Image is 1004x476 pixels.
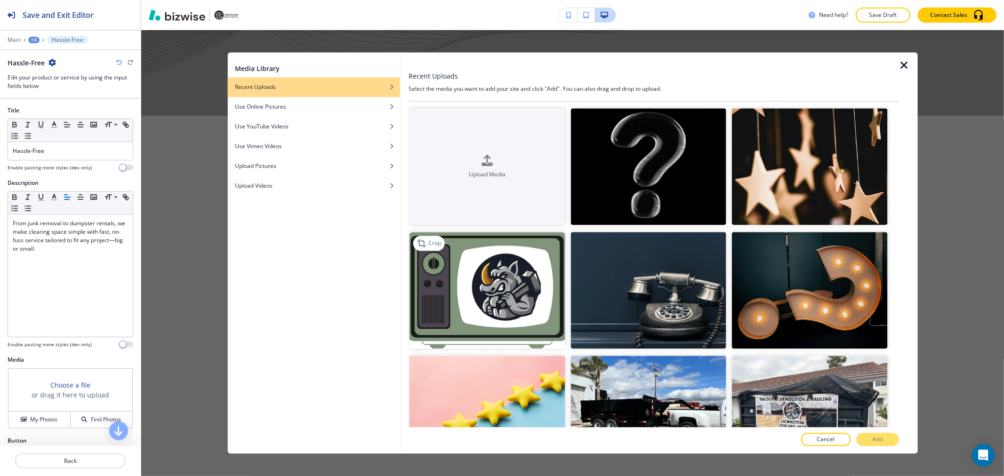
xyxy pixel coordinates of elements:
[410,170,565,179] h4: Upload Media
[856,8,910,23] button: Save Draft
[8,412,71,428] button: My Photos
[235,63,280,73] h2: Media Library
[972,444,995,467] div: Open Intercom Messenger
[13,147,128,155] p: Hassle-Free
[227,156,400,176] button: Upload Pictures
[8,37,21,43] button: Main
[227,97,400,117] button: Use Online Pictures
[235,103,286,111] h4: Use Online Pictures
[227,117,400,136] button: Use YouTube Videos
[16,457,125,465] p: Back
[8,106,19,115] h2: Title
[235,122,289,131] h4: Use YouTube Videos
[930,11,967,19] p: Contact Sales
[52,37,83,43] p: Hassle-Free
[8,436,27,445] h2: Button
[868,11,898,19] p: Save Draft
[428,239,441,247] p: Crop
[918,8,996,23] button: Contact Sales
[8,341,92,348] h4: Enable pasting more styles (dev only)
[801,433,851,446] button: Cancel
[149,9,205,21] img: Bizwise Logo
[409,71,458,81] h3: Recent Uploads
[13,219,127,253] span: From junk removal to dumpster rentals, we make clearing space simple with fast, no-fuss service t...
[413,236,445,251] div: Crop
[409,85,899,93] h4: Select the media you want to add your site and click "Add". You can also drag and drop to upload.
[8,368,133,429] div: Choose a fileor drag it here to uploadMy PhotosFind Photos
[235,83,276,91] h4: Recent Uploads
[819,11,848,19] h3: Need help?
[235,162,276,170] h4: Upload Pictures
[50,380,90,390] button: Choose a file
[235,142,282,151] h4: Use Vimeo Videos
[817,436,835,444] p: Cancel
[47,36,88,44] button: Hassle-Free
[15,453,126,468] button: Back
[227,136,400,156] button: Use Vimeo Videos
[23,9,94,21] h2: Save and Exit Editor
[8,73,133,90] h3: Edit your product or service by using the input fields below
[30,415,57,424] h4: My Photos
[227,77,400,97] button: Recent Uploads
[235,182,273,190] h4: Upload Videos
[32,390,109,400] h3: or drag it here to upload
[91,415,121,424] h4: Find Photos
[214,10,239,20] img: Your Logo
[28,37,40,43] button: +3
[71,412,132,428] button: Find Photos
[8,58,45,68] h2: Hassle-Free
[8,179,39,187] h2: Description
[410,108,565,225] button: Upload Media
[8,164,92,171] h4: Enable pasting more styles (dev only)
[227,176,400,196] button: Upload Videos
[8,356,133,364] h2: Media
